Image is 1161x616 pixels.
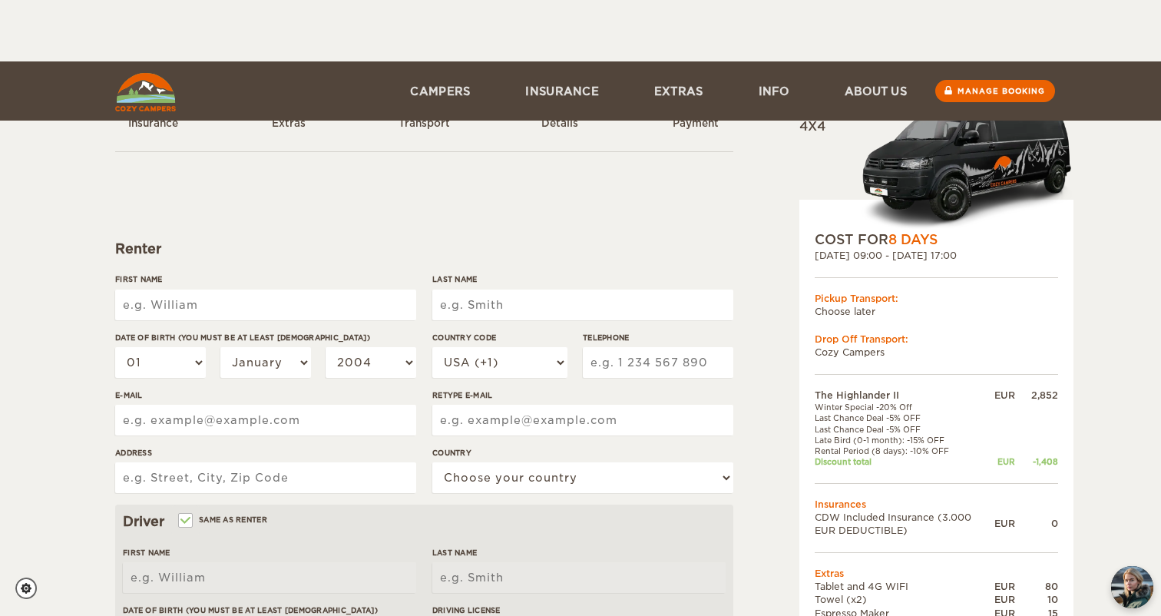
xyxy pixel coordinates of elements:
div: COST FOR [815,230,1058,249]
td: Towel (x2) [815,593,994,606]
input: e.g. Smith [432,562,726,593]
img: HighlanderXL.png [861,105,1073,230]
img: Freyja at Cozy Campers [1111,566,1153,608]
a: About us [817,61,934,121]
label: First Name [115,273,416,285]
label: Last Name [432,273,733,285]
input: e.g. 1 234 567 890 [583,347,733,378]
td: Rental Period (8 days): -10% OFF [815,445,994,456]
img: Cozy Campers [115,73,176,111]
div: Drop Off Transport: [815,333,1058,346]
label: Date of birth (You must be at least [DEMOGRAPHIC_DATA]) [115,332,416,343]
div: Insurance [111,117,195,131]
a: Manage booking [935,80,1055,102]
label: Country [432,447,733,459]
label: Retype E-mail [432,389,733,401]
label: First Name [123,547,416,558]
a: Info [731,61,817,121]
a: Extras [627,61,731,121]
a: Campers [382,61,498,121]
td: Late Bird (0-1 month): -15% OFF [815,435,994,445]
a: Insurance [498,61,627,121]
td: Last Chance Deal -5% OFF [815,424,994,435]
td: Discount total [815,456,994,467]
div: Pickup Transport: [815,292,1058,305]
button: chat-button [1111,566,1153,608]
input: e.g. William [123,562,416,593]
div: Extras [246,117,331,131]
td: Choose later [815,305,1058,318]
input: e.g. William [115,290,416,320]
div: EUR [994,389,1015,402]
div: Driver [123,512,726,531]
td: Insurances [815,498,1058,511]
div: 10 [1015,593,1058,606]
div: [DATE] 09:00 - [DATE] 17:00 [815,249,1058,262]
input: Same as renter [180,517,190,527]
div: 2,852 [1015,389,1058,402]
input: e.g. Smith [432,290,733,320]
label: Address [115,447,416,459]
div: Details [518,117,602,131]
input: e.g. example@example.com [432,405,733,436]
div: Transport [382,117,467,131]
label: Same as renter [180,512,267,527]
label: Driving License [432,604,726,616]
div: Automatic 4x4 [799,101,1073,230]
div: Payment [653,117,738,131]
div: EUR [994,456,1015,467]
td: CDW Included Insurance (3.000 EUR DEDUCTIBLE) [815,511,994,537]
label: E-mail [115,389,416,401]
label: Date of birth (You must be at least [DEMOGRAPHIC_DATA]) [123,604,416,616]
td: Last Chance Deal -5% OFF [815,412,994,423]
input: e.g. Street, City, Zip Code [115,462,416,493]
td: The Highlander II [815,389,994,402]
span: 8 Days [888,232,938,247]
td: Tablet and 4G WIFI [815,580,994,593]
div: 80 [1015,580,1058,593]
a: Cookie settings [15,578,47,599]
div: EUR [994,580,1015,593]
label: Last Name [432,547,726,558]
td: Winter Special -20% Off [815,402,994,412]
div: -1,408 [1015,456,1058,467]
label: Telephone [583,332,733,343]
td: Extras [815,567,1058,580]
td: Cozy Campers [815,346,1058,359]
input: e.g. example@example.com [115,405,416,436]
div: 0 [1015,517,1058,530]
div: Renter [115,240,733,258]
label: Country Code [432,332,567,343]
div: EUR [994,517,1015,530]
div: EUR [994,593,1015,606]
